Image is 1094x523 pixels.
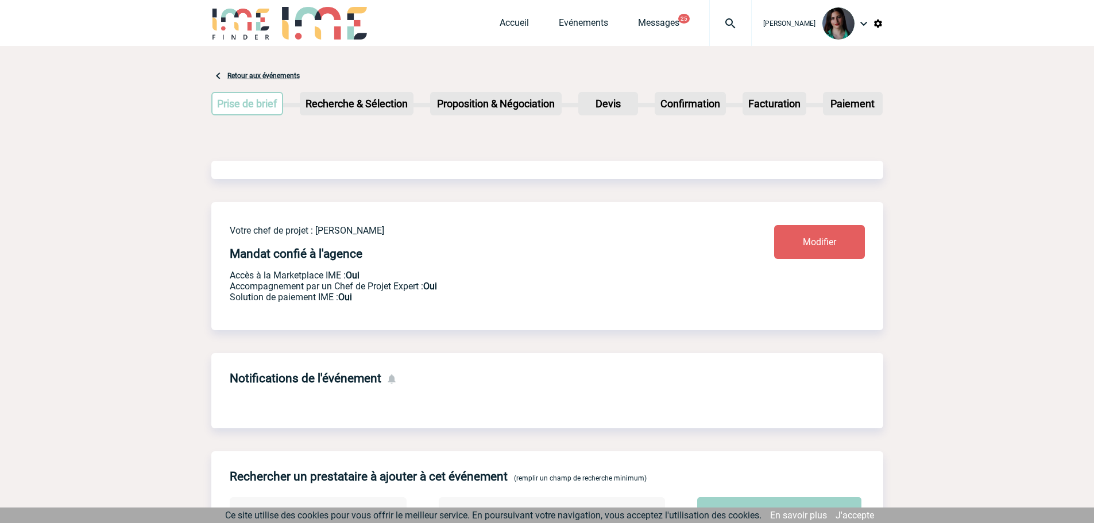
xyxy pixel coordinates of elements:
[803,237,836,247] span: Modifier
[744,93,805,114] p: Facturation
[301,93,412,114] p: Recherche & Sélection
[579,93,637,114] p: Devis
[261,506,401,522] span: Toulouse (31000)
[469,505,647,521] input: Nom de l'établissement ou du prestataire
[230,281,706,292] p: Prestation payante
[638,17,679,33] a: Messages
[559,17,608,33] a: Evénements
[385,506,390,522] span: ×
[230,225,706,236] p: Votre chef de projet : [PERSON_NAME]
[230,247,362,261] h4: Mandat confié à l'agence
[822,7,855,40] img: 131235-0.jpeg
[227,72,300,80] a: Retour aux événements
[500,17,529,33] a: Accueil
[230,270,706,281] p: Accès à la Marketplace IME :
[338,292,352,303] b: Oui
[431,93,560,114] p: Proposition & Négociation
[230,292,706,303] p: Conformité aux process achat client, Prise en charge de la facturation, Mutualisation de plusieur...
[656,93,725,114] p: Confirmation
[230,371,381,385] h4: Notifications de l'événement
[212,93,283,114] p: Prise de brief
[763,20,815,28] span: [PERSON_NAME]
[423,281,437,292] b: Oui
[346,270,359,281] b: Oui
[824,93,882,114] p: Paiement
[211,7,271,40] img: IME-Finder
[230,470,508,483] h4: Rechercher un prestataire à ajouter à cet événement
[836,510,874,521] a: J'accepte
[514,474,647,482] span: (remplir un champ de recherche minimum)
[678,14,690,24] button: 25
[770,510,827,521] a: En savoir plus
[225,510,761,521] span: Ce site utilise des cookies pour vous offrir le meilleur service. En poursuivant votre navigation...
